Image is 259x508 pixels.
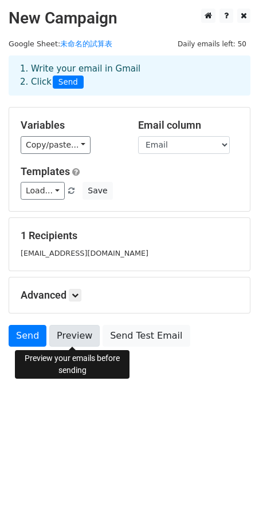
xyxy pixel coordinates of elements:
[174,38,250,50] span: Daily emails left: 50
[83,182,112,200] button: Save
[15,350,129,379] div: Preview your emails before sending
[202,453,259,508] iframe: Chat Widget
[174,39,250,48] a: Daily emails left: 50
[138,119,238,132] h5: Email column
[21,182,65,200] a: Load...
[9,325,46,347] a: Send
[21,229,238,242] h5: 1 Recipients
[9,39,112,48] small: Google Sheet:
[53,76,84,89] span: Send
[21,289,238,301] h5: Advanced
[49,325,100,347] a: Preview
[9,9,250,28] h2: New Campaign
[21,249,148,257] small: [EMAIL_ADDRESS][DOMAIN_NAME]
[21,136,91,154] a: Copy/paste...
[21,165,70,177] a: Templates
[21,119,121,132] h5: Variables
[60,39,112,48] a: 未命名的試算表
[103,325,190,347] a: Send Test Email
[11,62,248,89] div: 1. Write your email in Gmail 2. Click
